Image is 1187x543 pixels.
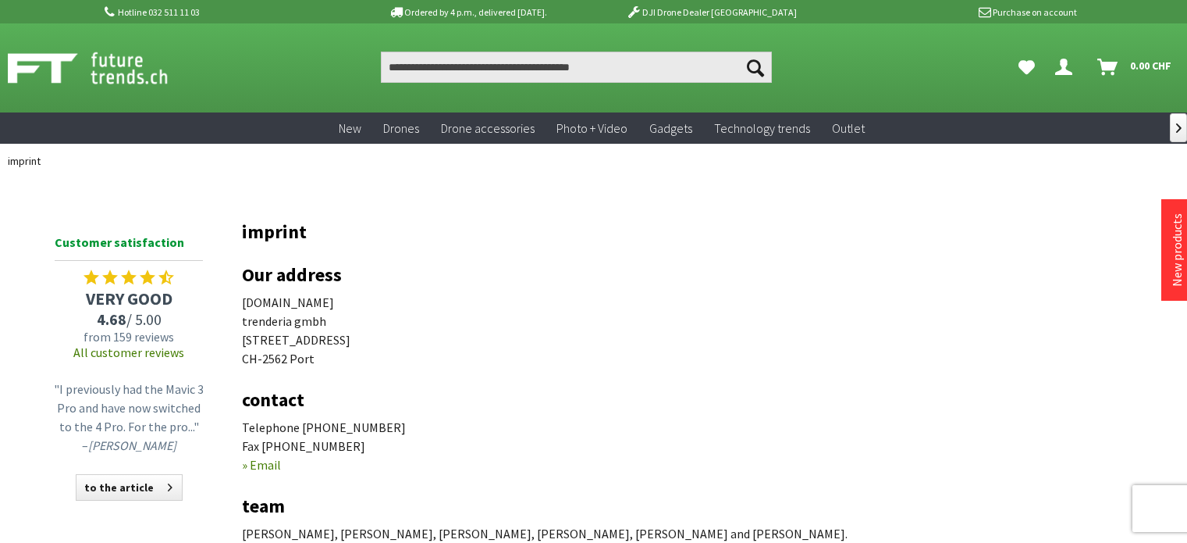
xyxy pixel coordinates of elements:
[1091,52,1179,83] a: Shopping cart
[993,6,1077,18] font: Purchase on account
[76,474,183,501] a: to the article
[1011,52,1043,83] a: My favorites
[84,480,154,495] font: to the article
[242,494,285,518] font: team
[242,263,342,287] font: Our address
[242,457,281,473] a: » Email
[86,288,172,309] font: VERY GOOD
[383,120,419,136] font: Drones
[82,438,88,453] font: –
[430,113,546,145] a: Drone accessories
[242,332,350,348] font: [STREET_ADDRESS]
[118,6,200,18] font: Hotline 032 511 11 03
[339,120,361,136] font: New
[739,52,772,83] button: Seek
[638,113,703,145] a: Gadgets
[8,48,202,88] img: Shop Futuretrends - go to homepage
[126,309,162,329] font: / 5.00
[242,295,334,310] font: [DOMAIN_NAME]
[88,438,176,453] font: [PERSON_NAME]
[404,6,547,18] font: Ordered by 4 p.m., delivered [DATE].
[242,420,406,435] font: Telephone [PHONE_NUMBER]
[546,113,638,145] a: Photo + Video
[832,120,865,136] font: Outlet
[703,113,821,145] a: Technology trends
[1130,59,1171,73] font: 0.00 CHF
[97,309,126,329] font: 4.68
[54,381,204,434] font: "I previously had the Mavic 3 Pro and have now switched to the 4 Pro. For the pro..."
[642,6,797,18] font: DJI Drone Dealer [GEOGRAPHIC_DATA]
[242,526,848,541] font: [PERSON_NAME], [PERSON_NAME], [PERSON_NAME], [PERSON_NAME], [PERSON_NAME] and [PERSON_NAME].
[1169,213,1185,287] a: New products
[8,154,41,168] font: imprint
[1176,123,1182,133] font: 
[821,113,876,145] a: Outlet
[381,52,771,83] input: Product, brand, category, EAN, article number…
[556,120,627,136] font: Photo + Video
[441,120,535,136] font: Drone accessories
[242,438,365,454] font: Fax [PHONE_NUMBER]
[84,329,174,345] font: from 159 reviews
[372,113,430,145] a: Drones
[649,120,692,136] font: Gadgets
[1049,52,1085,83] a: Your account
[242,351,315,366] font: CH-2562 Port
[73,345,184,360] a: All customer reviews
[55,234,184,250] font: Customer satisfaction
[242,313,326,329] font: trenderia gmbh
[242,220,307,244] font: imprint
[242,388,304,412] font: contact
[714,120,810,136] font: Technology trends
[328,113,372,145] a: New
